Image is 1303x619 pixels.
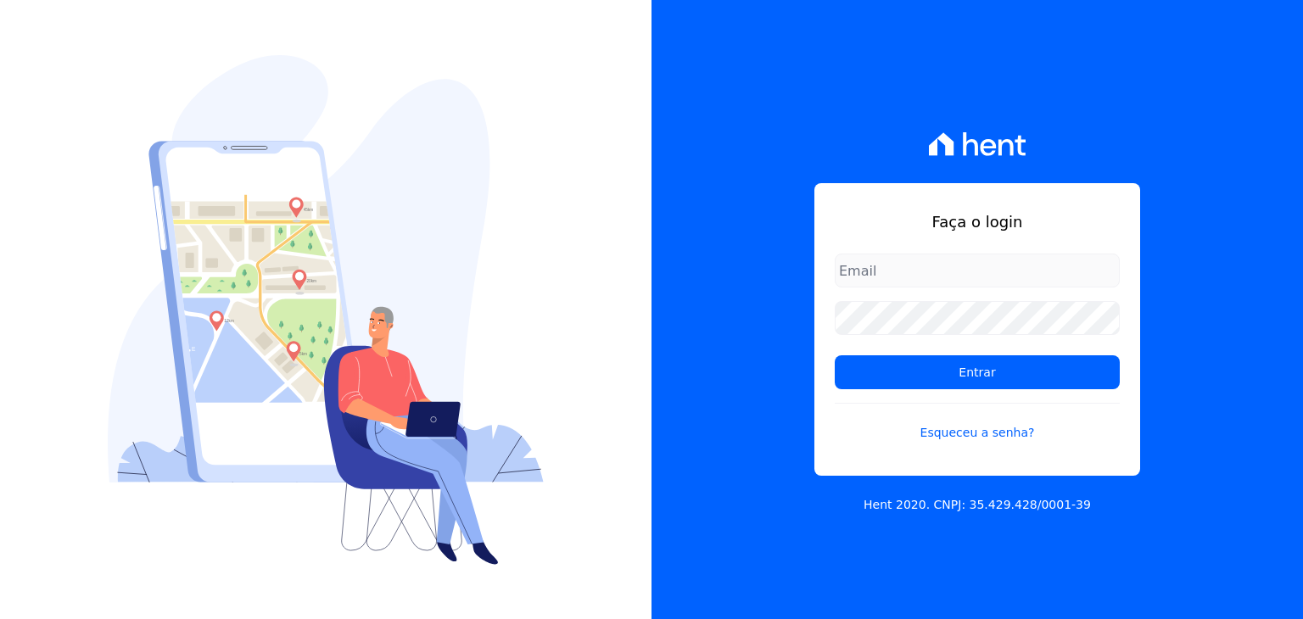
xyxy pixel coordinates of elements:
[835,403,1120,442] a: Esqueceu a senha?
[864,496,1091,514] p: Hent 2020. CNPJ: 35.429.428/0001-39
[108,55,544,565] img: Login
[835,210,1120,233] h1: Faça o login
[835,254,1120,287] input: Email
[835,355,1120,389] input: Entrar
